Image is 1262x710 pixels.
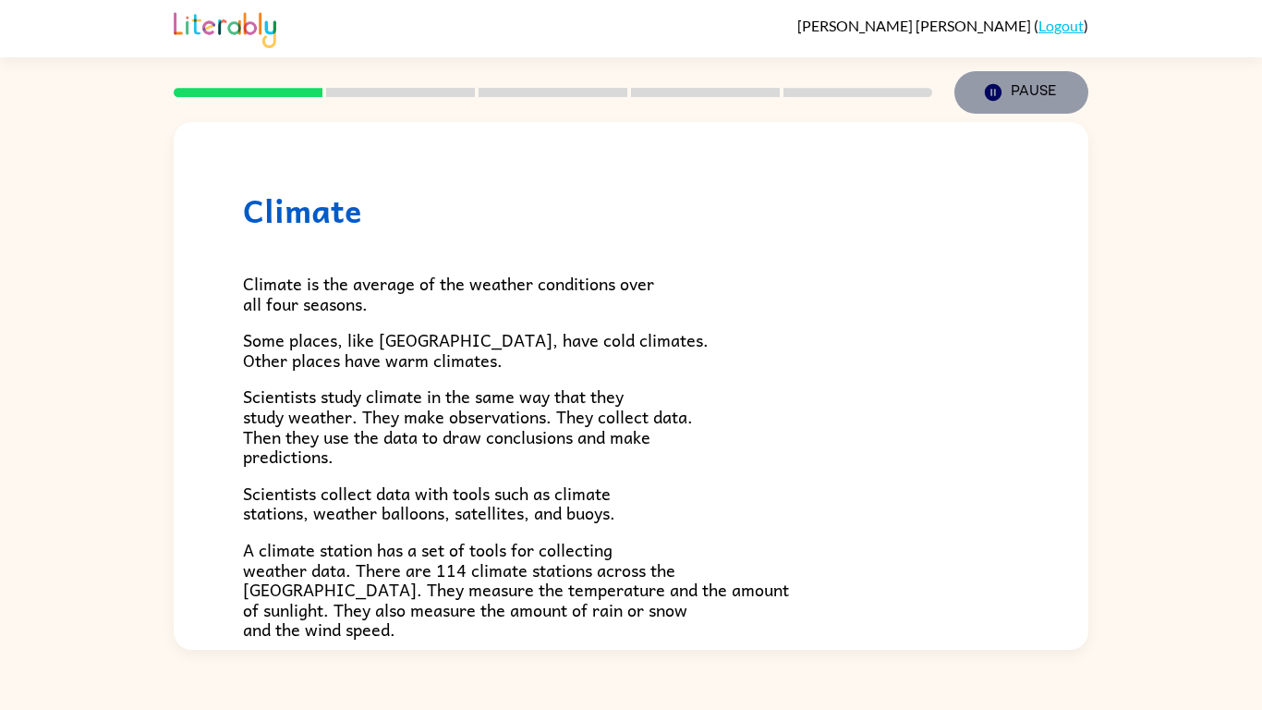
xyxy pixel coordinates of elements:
span: [PERSON_NAME] [PERSON_NAME] [797,17,1034,34]
a: Logout [1038,17,1084,34]
span: Some places, like [GEOGRAPHIC_DATA], have cold climates. Other places have warm climates. [243,326,709,373]
button: Pause [954,71,1088,114]
img: Literably [174,7,276,48]
div: ( ) [797,17,1088,34]
span: Scientists collect data with tools such as climate stations, weather balloons, satellites, and bu... [243,480,615,527]
span: Climate is the average of the weather conditions over all four seasons. [243,270,654,317]
h1: Climate [243,191,1019,229]
span: A climate station has a set of tools for collecting weather data. There are 114 climate stations ... [243,536,789,643]
span: Scientists study climate in the same way that they study weather. They make observations. They co... [243,383,693,470]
